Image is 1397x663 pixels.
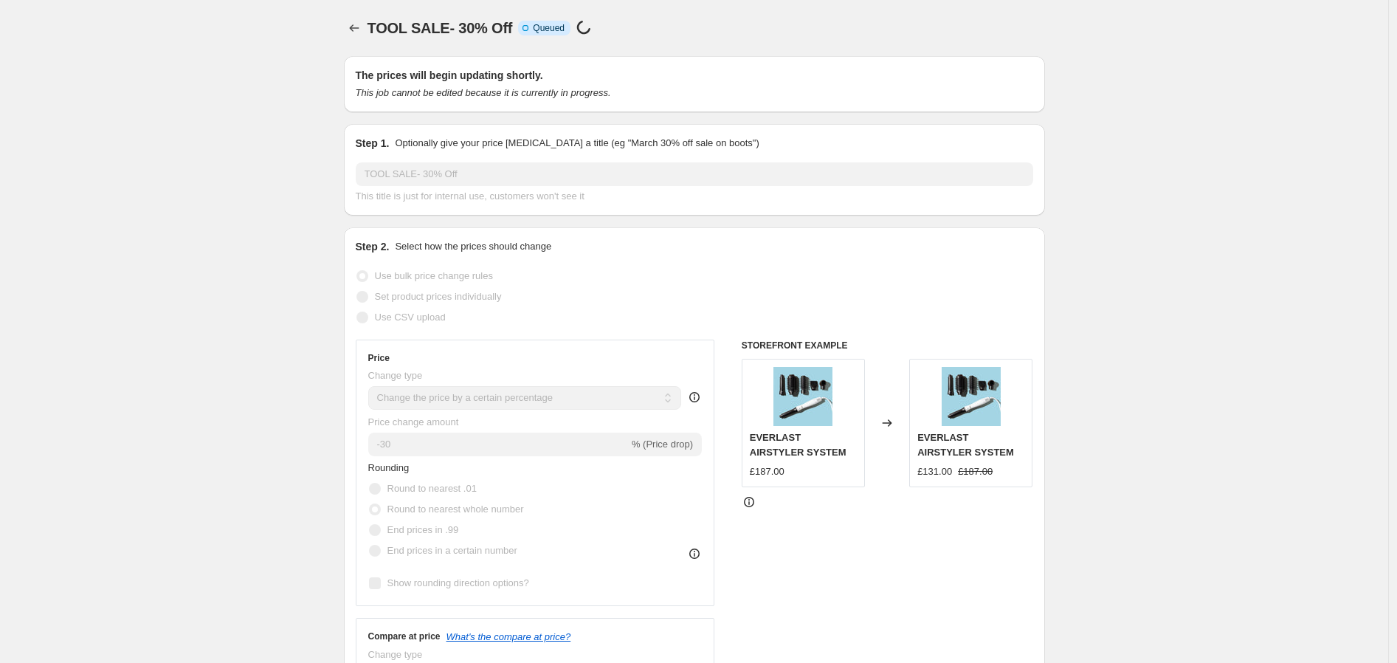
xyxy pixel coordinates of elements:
span: Price change amount [368,416,459,427]
h6: STOREFRONT EXAMPLE [742,340,1033,351]
input: -15 [368,433,629,456]
button: What's the compare at price? [446,631,571,642]
p: Optionally give your price [MEDICAL_DATA] a title (eg "March 30% off sale on boots") [395,136,759,151]
input: 30% off holiday sale [356,162,1033,186]
span: Set product prices individually [375,291,502,302]
span: This title is just for internal use, customers won't see it [356,190,584,202]
span: End prices in a certain number [387,545,517,556]
span: End prices in .99 [387,524,459,535]
span: Rounding [368,462,410,473]
p: Select how the prices should change [395,239,551,254]
h3: Compare at price [368,631,441,642]
h2: Step 2. [356,239,390,254]
span: % (Price drop) [632,439,693,450]
div: help [687,390,702,405]
span: £187.00 [750,466,784,477]
button: Price change jobs [344,18,365,38]
span: Show rounding direction options? [387,577,529,588]
img: BB_2025_EverlastAirstyler_80x.jpg [942,367,1001,426]
h3: Price [368,352,390,364]
span: EVERLAST AIRSTYLER SYSTEM [917,432,1014,458]
span: £187.00 [958,466,993,477]
span: Queued [533,22,565,34]
img: BB_2025_EverlastAirstyler_80x.jpg [773,367,832,426]
h2: Step 1. [356,136,390,151]
h2: The prices will begin updating shortly. [356,68,1033,83]
span: Use CSV upload [375,312,446,323]
span: Round to nearest whole number [387,504,524,515]
span: Use bulk price change rules [375,270,493,281]
span: Change type [368,649,423,660]
i: This job cannot be edited because it is currently in progress. [356,87,611,98]
span: EVERLAST AIRSTYLER SYSTEM [750,432,846,458]
span: £131.00 [917,466,952,477]
span: Round to nearest .01 [387,483,477,494]
span: Change type [368,370,423,381]
span: TOOL SALE- 30% Off [368,20,513,36]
